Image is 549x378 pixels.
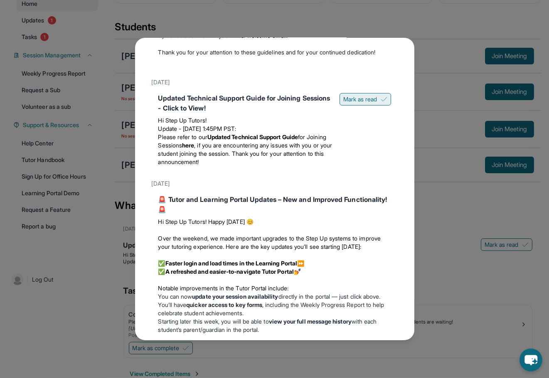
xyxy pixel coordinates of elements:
[158,117,207,124] span: Hi Step Up Tutors!
[186,301,262,308] strong: quicker access to key forms
[519,349,542,371] button: chat-button
[158,301,391,317] li: You’ll have
[269,318,352,325] strong: view your full message history
[158,318,269,325] span: Starting later this week, you will be able to
[158,133,207,140] span: Please refer to our
[152,75,398,90] div: [DATE]
[158,235,381,250] span: Over the weekend, we made important upgrades to the Step Up systems to improve your tutoring expe...
[158,194,391,214] div: 🚨 Tutor and Learning Portal Updates – New and Improved Functionality! 🚨
[152,176,398,191] div: [DATE]
[294,268,301,275] span: 💅
[343,95,377,103] span: Mark as read
[165,260,298,267] strong: Faster login and load times in the Learning Portal
[158,293,192,300] span: You can now
[158,125,236,132] span: Update - [DATE] 1:45PM PST:
[158,49,376,56] span: Thank you for your attention to these guidelines and for your continued dedication!
[297,260,304,267] span: ⏩
[158,301,384,317] span: , including the Weekly Progress Report to help celebrate student achievements.
[158,142,332,165] span: , if you are encountering any issues with you or your student joining the session. Thank you for ...
[158,93,333,113] div: Updated Technical Support Guide for Joining Sessions - Click to View!
[182,142,194,149] a: here
[340,93,391,106] button: Mark as read
[165,268,294,275] strong: A refreshed and easier-to-navigate Tutor Portal
[381,96,387,103] img: Mark as read
[158,285,288,292] span: Notable improvements in the Tutor Portal include:
[158,268,165,275] span: ✅
[207,133,298,140] strong: Updated Technical Support Guide
[158,260,165,267] span: ✅
[158,218,254,225] span: Hi Step Up Tutors! Happy [DATE] 😊
[192,293,278,300] strong: update your session availability
[278,293,381,300] span: directly in the portal — just click above.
